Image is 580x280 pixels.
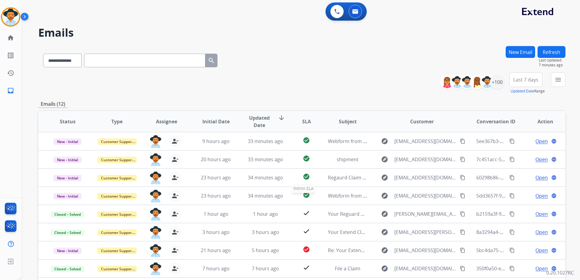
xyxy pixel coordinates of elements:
[328,138,465,145] span: Webform from [EMAIL_ADDRESS][DOMAIN_NAME] on [DATE]
[328,174,403,181] span: Regaurd Claim - [PERSON_NAME]
[97,266,137,272] span: Customer Support
[303,264,310,271] mat-icon: check
[477,118,515,125] span: Conversation ID
[460,157,465,162] mat-icon: content_copy
[476,229,569,235] span: 8a3294a4-82ee-4c9e-8408-1788e7c462dc
[171,228,179,236] mat-icon: person_remove
[51,229,84,236] span: Closed – Solved
[381,156,388,163] mat-icon: explore
[201,174,231,181] span: 23 hours ago
[171,156,179,163] mat-icon: person_remove
[171,265,179,272] mat-icon: person_remove
[460,229,465,235] mat-icon: content_copy
[476,211,564,217] span: b2159a3f-90a3-441c-bff4-0c3f1cb0fba3
[150,135,162,148] img: agent-avatar
[535,156,548,163] span: Open
[410,118,434,125] span: Customer
[535,210,548,218] span: Open
[551,248,557,253] mat-icon: language
[150,208,162,221] img: agent-avatar
[551,157,557,162] mat-icon: language
[394,228,457,236] span: [EMAIL_ADDRESS][PERSON_NAME][DOMAIN_NAME]
[509,229,515,235] mat-icon: content_copy
[381,228,388,236] mat-icon: explore
[156,118,177,125] span: Assignee
[150,190,162,202] img: agent-avatar
[328,192,465,199] span: Webform from [EMAIL_ADDRESS][DOMAIN_NAME] on [DATE]
[381,192,388,199] mat-icon: explore
[394,192,457,199] span: [EMAIL_ADDRESS][DOMAIN_NAME]
[2,8,19,25] img: avatar
[150,172,162,184] img: agent-avatar
[490,75,504,89] div: +100
[460,266,465,271] mat-icon: content_copy
[171,138,179,145] mat-icon: person_remove
[252,247,279,254] span: 5 hours ago
[509,248,515,253] mat-icon: content_copy
[337,156,359,163] span: shipment
[516,111,565,132] th: Action
[551,193,557,198] mat-icon: language
[509,175,515,180] mat-icon: content_copy
[7,69,14,77] mat-icon: history
[335,265,360,272] span: File a Claim
[476,156,568,163] span: 7c451acc-596e-41e7-a565-e9cd9f8e4788
[394,174,457,181] span: [EMAIL_ADDRESS][DOMAIN_NAME]
[476,192,567,199] span: 5dd3657f-934e-4f70-b0b8-9fcdbdf041e5
[278,114,285,122] mat-icon: arrow_downward
[546,269,574,276] p: 0.20.1027RC
[551,266,557,271] mat-icon: language
[539,63,565,68] span: 7 minutes ago
[476,265,568,272] span: 350f0a50-e99c-4e07-b47f-9927a3b13708
[381,174,388,181] mat-icon: explore
[171,210,179,218] mat-icon: person_remove
[7,34,14,42] mat-icon: home
[535,174,548,181] span: Open
[7,87,14,94] mat-icon: inbox
[150,262,162,275] img: agent-avatar
[509,211,515,217] mat-icon: content_copy
[97,229,137,236] span: Customer Support
[511,88,545,94] span: Range
[38,100,68,108] p: Emails (12)
[460,211,465,217] mat-icon: content_copy
[171,192,179,199] mat-icon: person_remove
[303,191,310,198] mat-icon: check_circle
[202,265,230,272] span: 7 hours ago
[202,229,230,235] span: 3 hours ago
[538,46,565,58] button: Refresh
[253,211,278,217] span: 1 hour ago
[539,58,565,63] span: Last Updated:
[111,118,123,125] span: Type
[551,175,557,180] mat-icon: language
[201,156,231,163] span: 20 hours ago
[97,248,137,254] span: Customer Support
[551,229,557,235] mat-icon: language
[51,266,84,272] span: Closed – Solved
[509,193,515,198] mat-icon: content_copy
[535,192,548,199] span: Open
[509,157,515,162] mat-icon: content_copy
[460,138,465,144] mat-icon: content_copy
[555,76,562,83] mat-icon: menu
[201,192,231,199] span: 23 hours ago
[303,155,310,162] mat-icon: check_circle
[53,138,82,145] span: New - Initial
[394,156,457,163] span: [EMAIL_ADDRESS][DOMAIN_NAME]
[535,228,548,236] span: Open
[252,265,279,272] span: 7 hours ago
[150,244,162,257] img: agent-avatar
[60,118,76,125] span: Status
[292,184,315,193] div: Within SLA
[97,211,137,218] span: Customer Support
[394,138,457,145] span: [EMAIL_ADDRESS][DOMAIN_NAME]
[248,156,283,163] span: 33 minutes ago
[246,114,273,129] span: Updated Date
[535,138,548,145] span: Open
[97,193,137,199] span: Customer Support
[509,266,515,271] mat-icon: content_copy
[509,72,542,87] button: Last 7 days
[97,138,137,145] span: Customer Support
[551,138,557,144] mat-icon: language
[38,27,565,39] h2: Emails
